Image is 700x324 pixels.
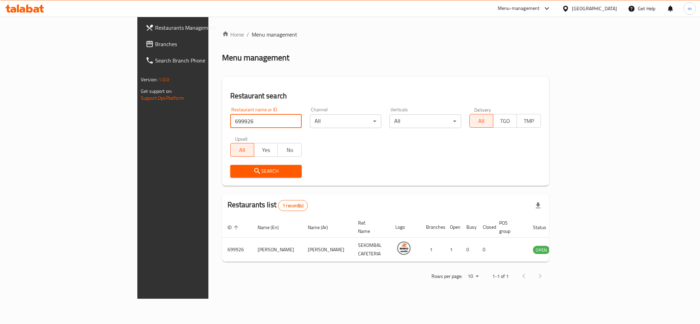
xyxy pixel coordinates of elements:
span: 1 record(s) [278,202,307,209]
a: Search Branch Phone [140,52,254,69]
span: All [472,116,491,126]
input: Search for restaurant name or ID.. [230,114,302,128]
td: SEKOMBAL CAFETERIA [353,238,390,262]
button: TMP [517,114,540,128]
span: No [280,145,299,155]
span: Version: [141,75,157,84]
td: [PERSON_NAME] [252,238,302,262]
th: Busy [461,217,477,238]
div: Menu-management [498,4,540,13]
span: OPEN [533,246,550,254]
td: 0 [461,238,477,262]
p: 1-1 of 1 [492,272,509,281]
h2: Menu management [222,52,289,63]
div: All [310,114,381,128]
span: m [688,5,692,12]
span: Name (En) [258,223,288,231]
div: [GEOGRAPHIC_DATA] [572,5,617,12]
span: Name (Ar) [308,223,337,231]
span: 1.0.0 [159,75,169,84]
a: Restaurants Management [140,19,254,36]
div: Export file [530,197,546,214]
button: Search [230,165,302,178]
img: Mimio Sushi [395,240,412,257]
span: Status [533,223,555,231]
div: All [389,114,461,128]
span: Get support on: [141,87,172,96]
button: All [469,114,493,128]
h2: Restaurants list [228,200,308,211]
th: Logo [390,217,421,238]
th: Branches [421,217,444,238]
span: ID [228,223,241,231]
div: Total records count [278,200,308,211]
button: No [277,143,301,157]
span: TGO [496,116,514,126]
table: enhanced table [222,217,587,262]
div: Rows per page: [465,271,481,282]
nav: breadcrumb [222,30,549,39]
td: 0 [477,238,494,262]
a: Support.OpsPlatform [141,94,184,102]
label: Delivery [474,107,491,112]
a: Branches [140,36,254,52]
button: Yes [254,143,278,157]
span: All [233,145,251,155]
span: Search Branch Phone [155,56,249,65]
button: All [230,143,254,157]
span: POS group [499,219,519,235]
th: Closed [477,217,494,238]
td: [PERSON_NAME] [302,238,353,262]
label: Upsell [235,136,248,141]
span: Yes [257,145,275,155]
p: Rows per page: [431,272,462,281]
h2: Restaurant search [230,91,541,101]
td: 1 [421,238,444,262]
span: Search [236,167,296,175]
span: Ref. Name [358,219,382,235]
span: Restaurants Management [155,24,249,32]
td: 1 [444,238,461,262]
span: TMP [520,116,538,126]
th: Open [444,217,461,238]
button: TGO [493,114,517,128]
span: Branches [155,40,249,48]
span: Menu management [252,30,297,39]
